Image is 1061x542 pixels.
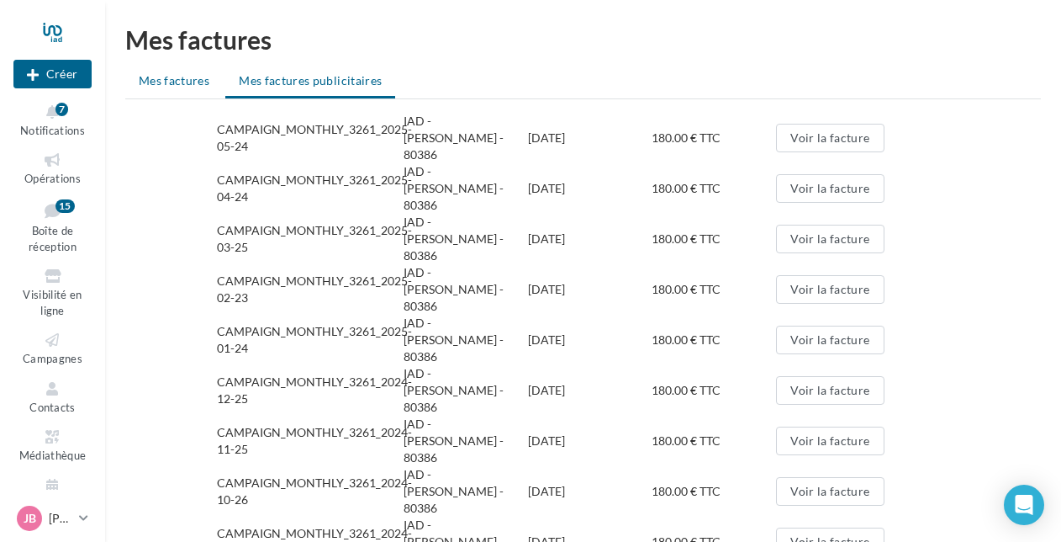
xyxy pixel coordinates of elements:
[528,281,652,298] div: [DATE]
[13,424,92,465] a: Médiathèque
[528,433,652,449] div: [DATE]
[652,281,776,298] div: 180.00 € TTC
[776,174,884,203] button: Voir la facture
[13,502,92,534] a: JB [PERSON_NAME]
[20,124,85,137] span: Notifications
[217,424,404,458] div: CAMPAIGN_MONTHLY_3261_2024-11-25
[13,196,92,258] a: Boîte de réception15
[55,199,75,213] div: 15
[13,60,92,88] div: Nouvelle campagne
[13,99,92,141] button: Notifications 7
[217,222,404,256] div: CAMPAIGN_MONTHLY_3261_2025-03-25
[652,332,776,348] div: 180.00 € TTC
[652,180,776,197] div: 180.00 € TTC
[404,163,528,214] div: IAD - [PERSON_NAME] - 80386
[139,73,209,88] span: Mes factures
[528,231,652,247] div: [DATE]
[55,103,68,116] div: 7
[776,124,884,152] button: Voir la facture
[528,382,652,399] div: [DATE]
[125,27,1041,52] h1: Mes factures
[404,264,528,315] div: IAD - [PERSON_NAME] - 80386
[24,510,36,527] span: JB
[776,376,884,405] button: Voir la facture
[217,121,404,155] div: CAMPAIGN_MONTHLY_3261_2025-05-24
[29,401,76,414] span: Contacts
[1004,485,1044,525] div: Open Intercom Messenger
[776,427,884,455] button: Voir la facture
[13,263,92,321] a: Visibilité en ligne
[776,477,884,506] button: Voir la facture
[652,433,776,449] div: 180.00 € TTC
[776,225,884,253] button: Voir la facture
[13,60,92,88] button: Créer
[23,352,82,365] span: Campagnes
[19,449,87,462] span: Médiathèque
[404,466,528,517] div: IAD - [PERSON_NAME] - 80386
[23,288,82,317] span: Visibilité en ligne
[217,172,404,205] div: CAMPAIGN_MONTHLY_3261_2025-04-24
[652,382,776,399] div: 180.00 € TTC
[13,147,92,189] a: Opérations
[528,130,652,146] div: [DATE]
[13,376,92,417] a: Contacts
[404,365,528,416] div: IAD - [PERSON_NAME] - 80386
[24,172,81,185] span: Opérations
[404,315,528,365] div: IAD - [PERSON_NAME] - 80386
[652,130,776,146] div: 180.00 € TTC
[652,231,776,247] div: 180.00 € TTC
[13,473,92,514] a: Calendrier
[217,323,404,357] div: CAMPAIGN_MONTHLY_3261_2025-01-24
[217,374,404,407] div: CAMPAIGN_MONTHLY_3261_2024-12-25
[217,273,404,306] div: CAMPAIGN_MONTHLY_3261_2025-02-23
[49,510,72,527] p: [PERSON_NAME]
[13,327,92,369] a: Campagnes
[528,332,652,348] div: [DATE]
[29,224,77,253] span: Boîte de réception
[404,113,528,163] div: IAD - [PERSON_NAME] - 80386
[528,180,652,197] div: [DATE]
[528,483,652,500] div: [DATE]
[776,275,884,304] button: Voir la facture
[776,326,884,354] button: Voir la facture
[404,214,528,264] div: IAD - [PERSON_NAME] - 80386
[652,483,776,500] div: 180.00 € TTC
[217,475,404,508] div: CAMPAIGN_MONTHLY_3261_2024-10-26
[404,416,528,466] div: IAD - [PERSON_NAME] - 80386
